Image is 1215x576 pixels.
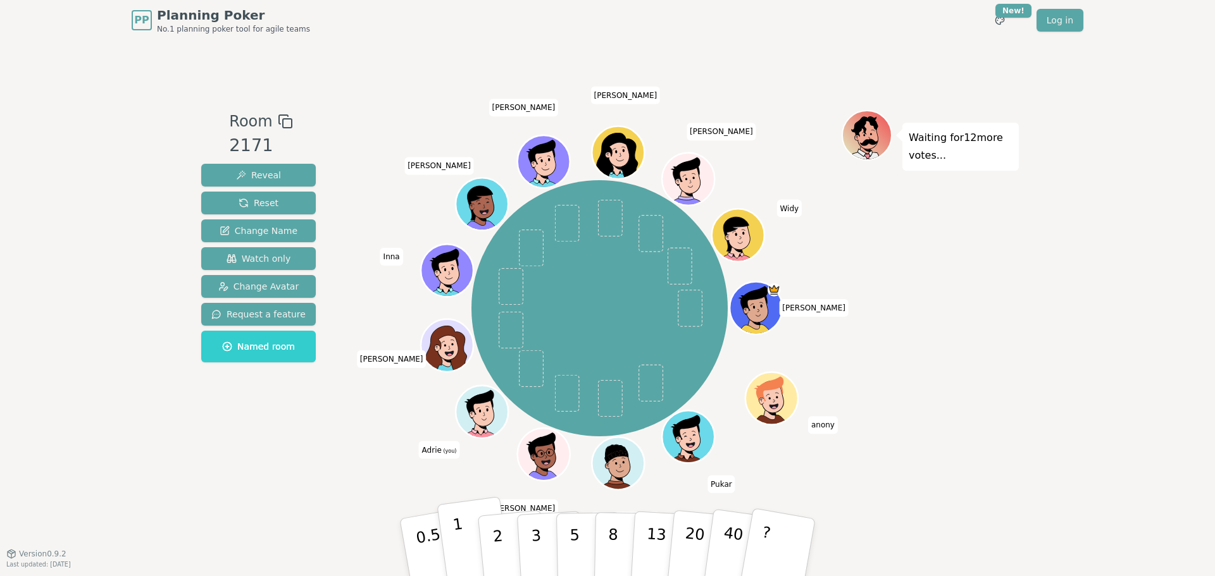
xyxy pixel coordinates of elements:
button: Named room [201,331,316,362]
span: Click to change your name [590,512,660,530]
span: Change Avatar [218,280,299,293]
span: Click to change your name [380,248,403,266]
button: Reset [201,192,316,214]
a: Log in [1037,9,1083,32]
span: PP [134,13,149,28]
p: Waiting for 12 more votes... [909,129,1012,164]
div: 2171 [229,133,292,159]
span: Watch only [227,252,291,265]
span: Click to change your name [489,99,559,117]
a: PPPlanning PokerNo.1 planning poker tool for agile teams [132,6,310,34]
span: Click to change your name [404,157,474,175]
span: Change Name [220,224,297,237]
span: Click to change your name [489,499,559,517]
span: Click to change your name [779,299,849,317]
span: Planning Poker [157,6,310,24]
span: Click to change your name [687,123,756,141]
button: New! [988,9,1011,32]
span: Room [229,110,272,133]
button: Reveal [201,164,316,187]
span: Click to change your name [808,417,838,434]
button: Change Name [201,219,316,242]
span: Nguyen is the host [768,283,781,297]
span: Version 0.9.2 [19,549,66,559]
button: Version0.9.2 [6,549,66,559]
span: Reveal [236,169,281,181]
span: Click to change your name [590,87,660,104]
button: Watch only [201,247,316,270]
button: Request a feature [201,303,316,326]
span: Named room [222,340,295,353]
span: Click to change your name [357,351,427,369]
span: Click to change your name [419,441,460,459]
button: Change Avatar [201,275,316,298]
span: Last updated: [DATE] [6,561,71,568]
button: Click to change your avatar [458,388,507,437]
span: Request a feature [211,308,306,321]
span: No.1 planning poker tool for agile teams [157,24,310,34]
span: Reset [239,197,278,209]
span: Click to change your name [777,200,802,218]
span: Click to change your name [707,475,735,493]
span: (you) [442,448,457,454]
div: New! [995,4,1031,18]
